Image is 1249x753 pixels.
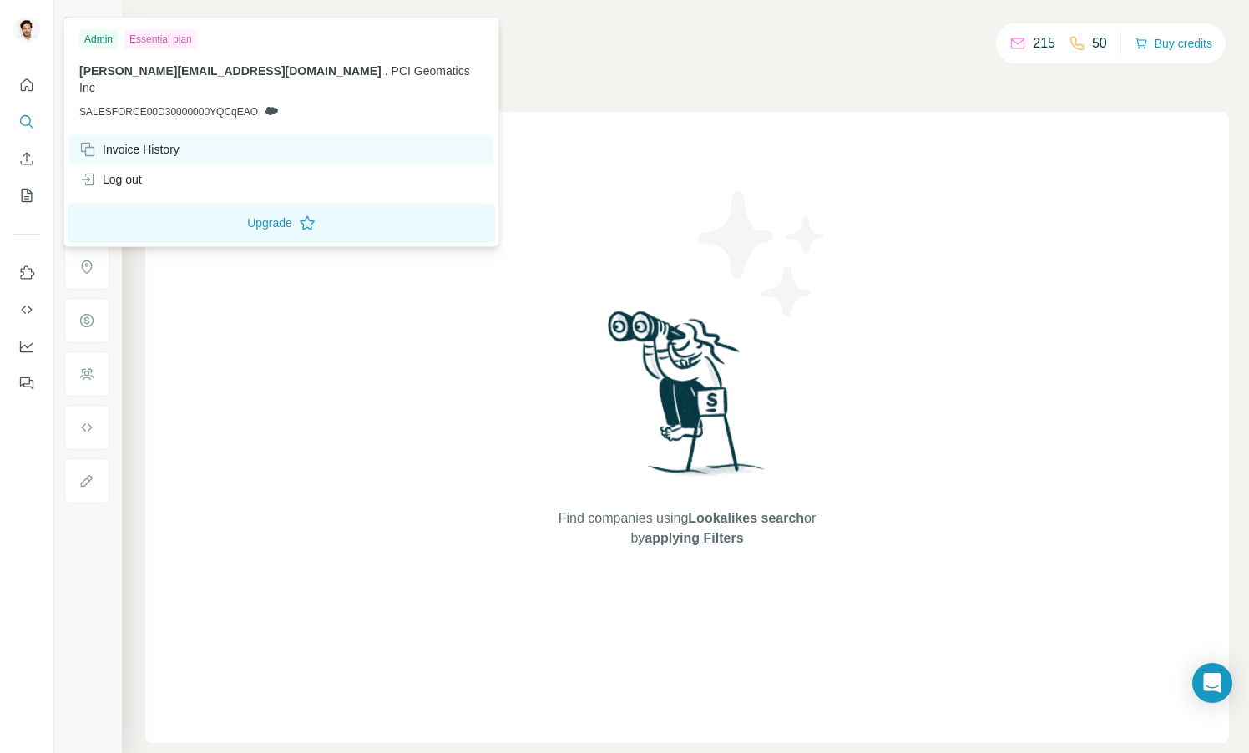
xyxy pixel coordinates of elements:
div: Invoice History [79,141,180,158]
span: SALESFORCE00D30000000YQCqEAO [79,104,258,119]
div: Open Intercom Messenger [1192,663,1232,703]
span: [PERSON_NAME][EMAIL_ADDRESS][DOMAIN_NAME] [79,64,382,78]
img: Avatar [13,17,40,43]
span: . [385,64,388,78]
button: Quick start [13,70,40,100]
div: Admin [79,29,118,49]
p: 215 [1033,33,1055,53]
span: applying Filters [645,531,743,545]
button: Buy credits [1135,32,1212,55]
button: My lists [13,180,40,210]
div: Log out [79,171,142,188]
button: Feedback [13,368,40,398]
button: Use Surfe API [13,295,40,325]
button: Enrich CSV [13,144,40,174]
button: Use Surfe on LinkedIn [13,258,40,288]
button: Search [13,107,40,137]
button: Dashboard [13,331,40,361]
span: Lookalikes search [688,511,804,525]
h4: Search [145,20,1229,43]
img: Surfe Illustration - Woman searching with binoculars [600,306,774,493]
button: Upgrade [68,203,495,243]
img: Surfe Illustration - Stars [687,179,837,329]
span: Find companies using or by [554,508,821,548]
button: Show [52,10,120,35]
p: 50 [1092,33,1107,53]
div: Essential plan [124,29,197,49]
